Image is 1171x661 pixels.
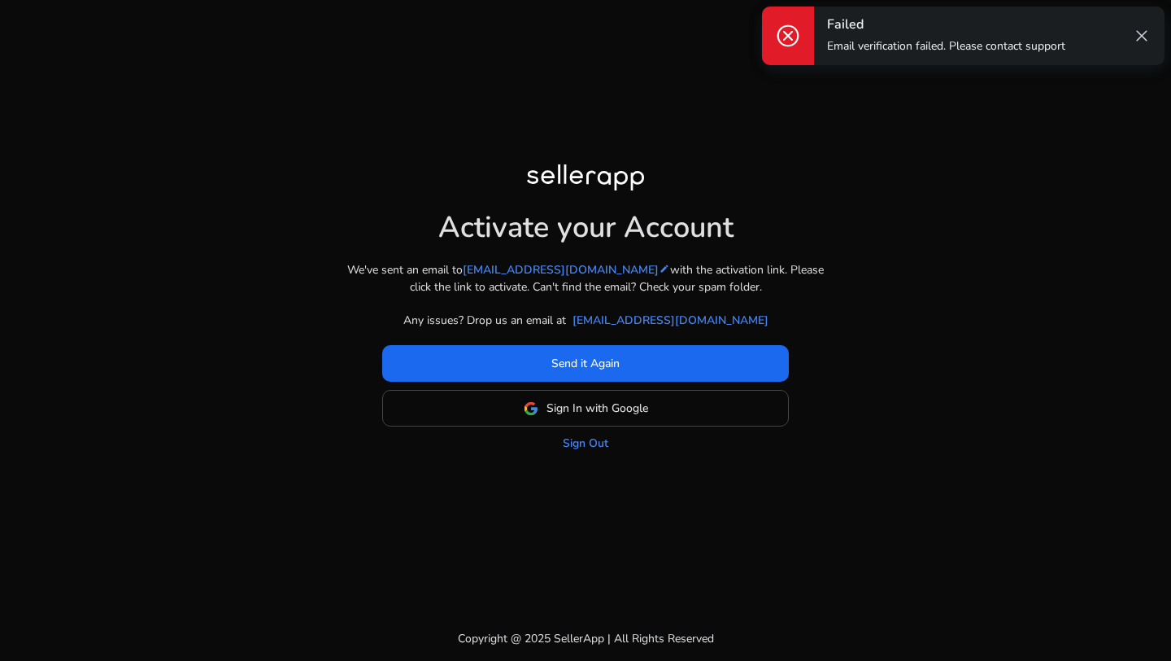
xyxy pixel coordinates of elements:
button: Send it Again [382,345,789,382]
span: close [1132,26,1151,46]
a: [EMAIL_ADDRESS][DOMAIN_NAME] [463,261,670,278]
a: Sign Out [563,435,608,452]
p: Any issues? Drop us an email at [403,312,566,329]
button: Sign In with Google [382,390,789,427]
a: [EMAIL_ADDRESS][DOMAIN_NAME] [572,312,768,329]
p: We've sent an email to with the activation link. Please click the link to activate. Can't find th... [342,261,829,295]
h4: Failed [827,17,1065,33]
img: google-logo.svg [524,401,538,416]
mat-icon: edit [659,263,670,274]
span: cancel [775,23,801,49]
span: Sign In with Google [546,400,648,417]
h1: Activate your Account [438,197,734,245]
p: Email verification failed. Please contact support [827,38,1065,55]
span: Send it Again [551,355,620,372]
